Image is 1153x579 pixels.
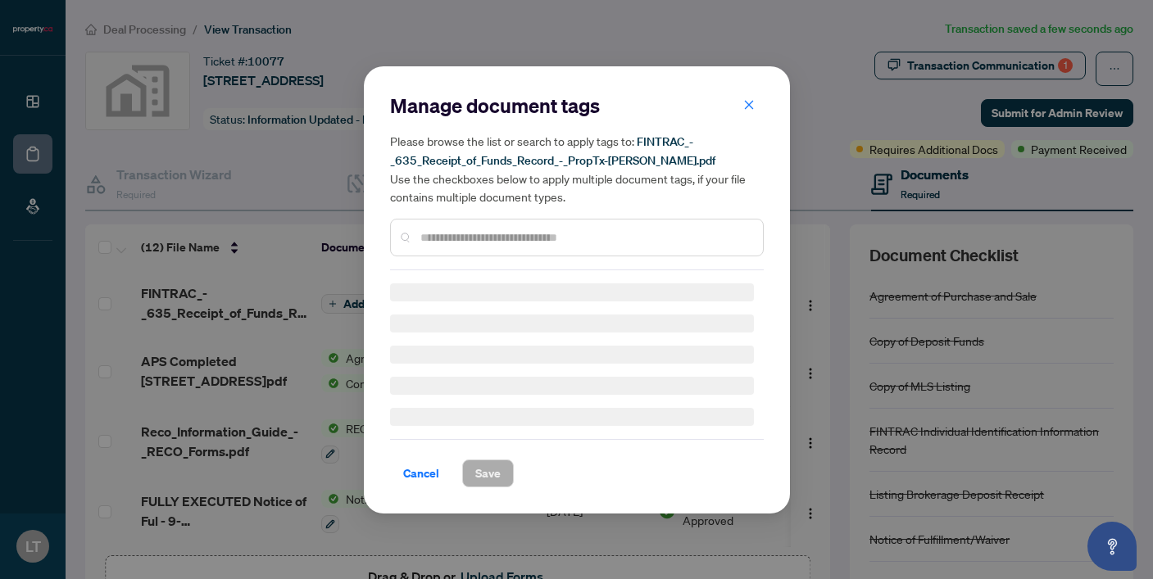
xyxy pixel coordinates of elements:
h5: Please browse the list or search to apply tags to: Use the checkboxes below to apply multiple doc... [390,132,764,206]
span: FINTRAC_-_635_Receipt_of_Funds_Record_-_PropTx-[PERSON_NAME].pdf [390,134,715,168]
button: Save [462,459,514,487]
span: Cancel [403,460,439,486]
span: close [743,98,755,110]
button: Open asap [1087,522,1137,571]
h2: Manage document tags [390,93,764,119]
button: Cancel [390,459,452,487]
